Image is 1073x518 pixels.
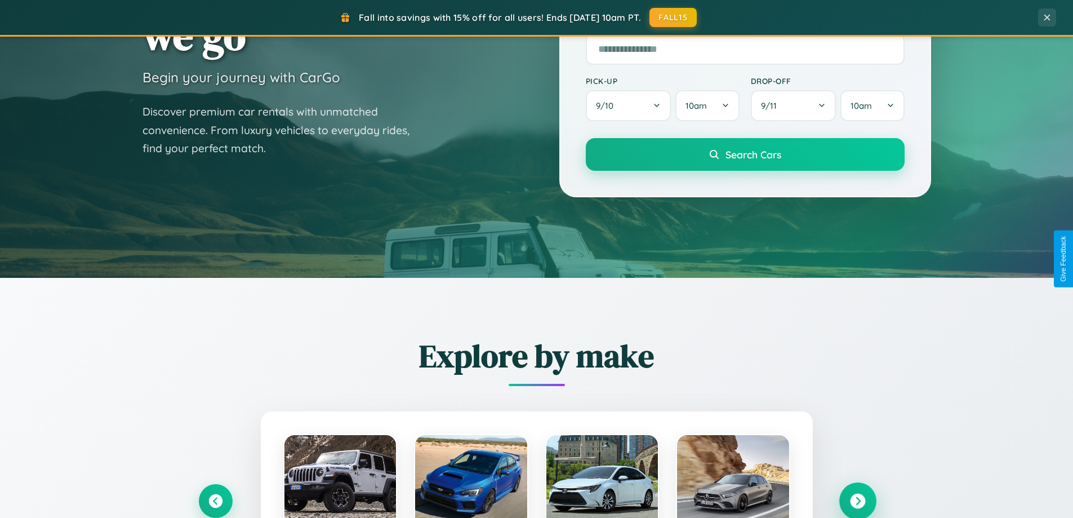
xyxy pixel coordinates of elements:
[359,12,641,23] span: Fall into savings with 15% off for all users! Ends [DATE] 10am PT.
[851,100,872,111] span: 10am
[761,100,782,111] span: 9 / 11
[751,76,905,86] label: Drop-off
[840,90,904,121] button: 10am
[649,8,697,27] button: FALL15
[586,90,671,121] button: 9/10
[586,138,905,171] button: Search Cars
[596,100,619,111] span: 9 / 10
[1059,236,1067,282] div: Give Feedback
[751,90,836,121] button: 9/11
[685,100,707,111] span: 10am
[199,334,875,378] h2: Explore by make
[675,90,739,121] button: 10am
[143,103,424,158] p: Discover premium car rentals with unmatched convenience. From luxury vehicles to everyday rides, ...
[586,76,740,86] label: Pick-up
[725,148,781,161] span: Search Cars
[143,69,340,86] h3: Begin your journey with CarGo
